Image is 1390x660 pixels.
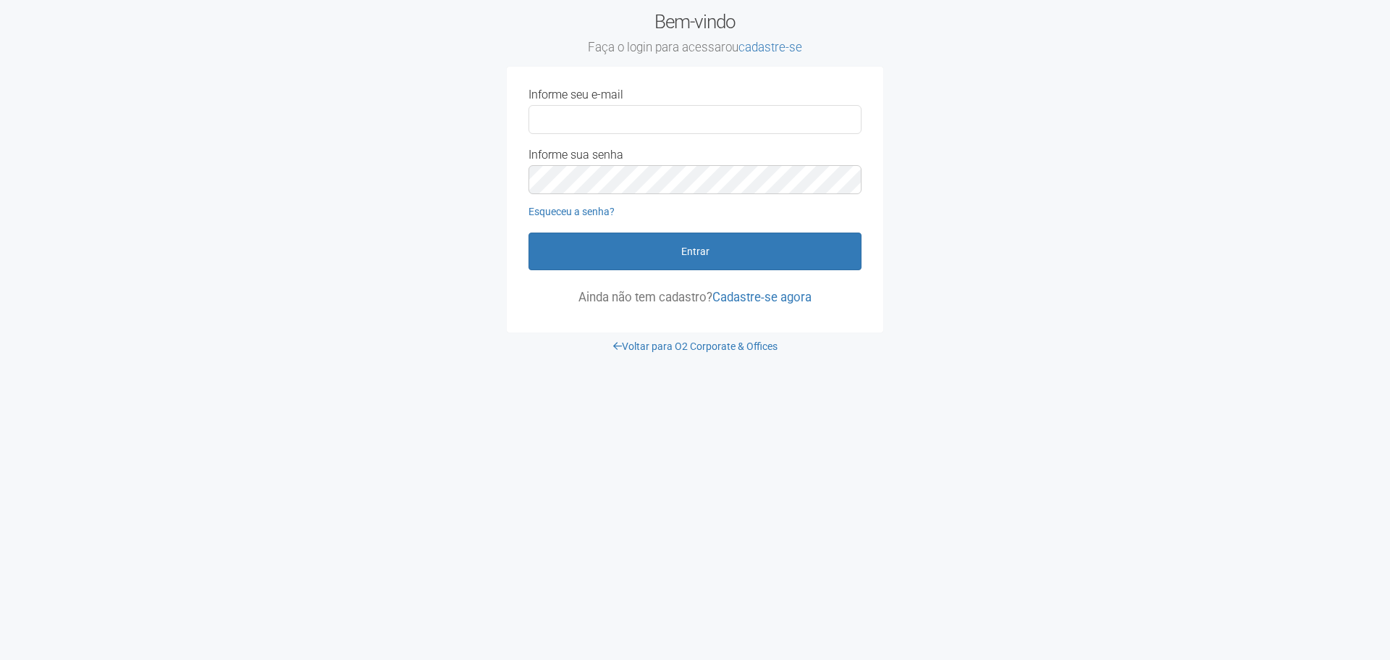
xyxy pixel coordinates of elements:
[613,341,778,352] a: Voltar para O2 Corporate & Offices
[528,149,623,162] label: Informe sua senha
[507,40,883,56] small: Faça o login para acessar
[725,40,802,54] span: ou
[528,233,862,270] button: Entrar
[528,291,862,304] p: Ainda não tem cadastro?
[712,290,812,304] a: Cadastre-se agora
[528,88,623,101] label: Informe seu e-mail
[507,11,883,56] h2: Bem-vindo
[528,206,615,217] a: Esqueceu a senha?
[738,40,802,54] a: cadastre-se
